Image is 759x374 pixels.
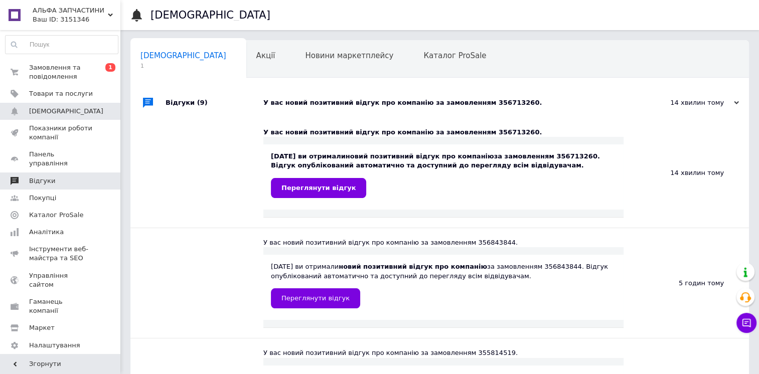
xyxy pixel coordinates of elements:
span: Панель управління [29,150,93,168]
div: 14 хвилин тому [639,98,739,107]
span: Новини маркетплейсу [305,51,393,60]
div: 5 годин тому [624,228,749,338]
div: Ваш ID: 3151346 [33,15,120,24]
b: новий позитивний відгук про компанію [339,263,487,270]
span: Відгуки [29,176,55,185]
a: Переглянути відгук [271,288,360,308]
span: Інструменти веб-майстра та SEO [29,245,93,263]
span: Налаштування [29,341,80,350]
span: [DEMOGRAPHIC_DATA] [29,107,103,116]
h1: [DEMOGRAPHIC_DATA] [150,9,270,21]
span: (9) [197,99,208,106]
div: 14 хвилин тому [624,118,749,228]
b: новий позитивний відгук про компанію [346,152,494,160]
div: У вас новий позитивний відгук про компанію за замовленням 356843844. [263,238,624,247]
button: Чат з покупцем [736,313,756,333]
span: Переглянути відгук [281,294,350,302]
span: 1 [105,63,115,72]
span: Маркет [29,323,55,332]
span: Гаманець компанії [29,297,93,315]
div: У вас новий позитивний відгук про компанію за замовленням 356713260. [263,98,639,107]
span: [DEMOGRAPHIC_DATA] [140,51,226,60]
span: Замовлення та повідомлення [29,63,93,81]
div: Відгуки [166,88,263,118]
span: 1 [140,62,226,70]
span: Показники роботи компанії [29,124,93,142]
span: АЛЬФА ЗАПЧАСТИНИ [33,6,108,15]
span: Управління сайтом [29,271,93,289]
span: Каталог ProSale [423,51,486,60]
span: Покупці [29,194,56,203]
span: Каталог ProSale [29,211,83,220]
a: Переглянути відгук [271,178,366,198]
input: Пошук [6,36,118,54]
span: Переглянути відгук [281,184,356,192]
span: Товари та послуги [29,89,93,98]
div: [DATE] ви отримали за замовленням 356843844. Відгук опублікований автоматично та доступний до пер... [271,262,616,308]
span: Акції [256,51,275,60]
div: У вас новий позитивний відгук про компанію за замовленням 356713260. [263,128,624,137]
div: У вас новий позитивний відгук про компанію за замовленням 355814519. [263,348,624,357]
div: [DATE] ви отримали за замовленням 356713260. Відгук опублікований автоматично та доступний до пер... [271,152,616,198]
span: Аналітика [29,228,64,237]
